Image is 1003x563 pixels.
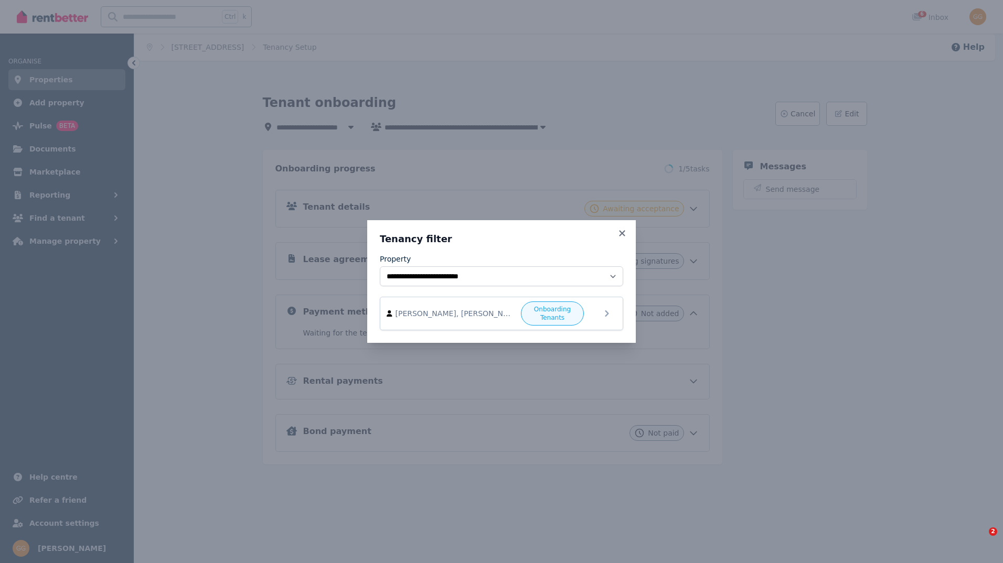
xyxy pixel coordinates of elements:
a: [PERSON_NAME], [PERSON_NAME], and [PERSON_NAME]Onboarding Tenants [380,297,623,330]
h3: Tenancy filter [380,233,623,245]
span: Onboarding Tenants [526,305,579,322]
span: 2 [989,527,997,536]
span: [PERSON_NAME], [PERSON_NAME], and [PERSON_NAME] [396,308,515,319]
label: Property [380,254,411,264]
iframe: Intercom live chat [967,527,993,553]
